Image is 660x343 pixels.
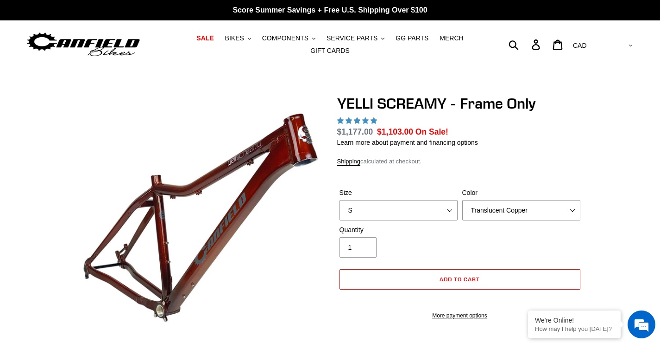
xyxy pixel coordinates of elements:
[391,32,433,45] a: GG PARTS
[262,34,308,42] span: COMPONENTS
[225,34,244,42] span: BIKES
[337,127,373,136] s: $1,177.00
[327,34,377,42] span: SERVICE PARTS
[337,139,478,146] a: Learn more about payment and financing options
[339,311,580,320] a: More payment options
[514,34,537,55] input: Search
[339,225,458,235] label: Quantity
[535,317,614,324] div: We're Online!
[25,30,141,59] img: Canfield Bikes
[337,95,583,112] h1: YELLI SCREAMY - Frame Only
[435,32,468,45] a: MERCH
[440,34,463,42] span: MERCH
[220,32,256,45] button: BIKES
[258,32,320,45] button: COMPONENTS
[337,117,379,124] span: 5.00 stars
[337,157,583,166] div: calculated at checkout.
[339,188,458,198] label: Size
[80,97,321,339] img: YELLI SCREAMY - Frame Only
[322,32,389,45] button: SERVICE PARTS
[196,34,214,42] span: SALE
[306,45,354,57] a: GIFT CARDS
[377,127,413,136] span: $1,103.00
[192,32,218,45] a: SALE
[339,269,580,290] button: Add to cart
[396,34,428,42] span: GG PARTS
[337,158,361,166] a: Shipping
[440,276,480,283] span: Add to cart
[415,126,448,138] span: On Sale!
[310,47,350,55] span: GIFT CARDS
[535,325,614,332] p: How may I help you today?
[462,188,580,198] label: Color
